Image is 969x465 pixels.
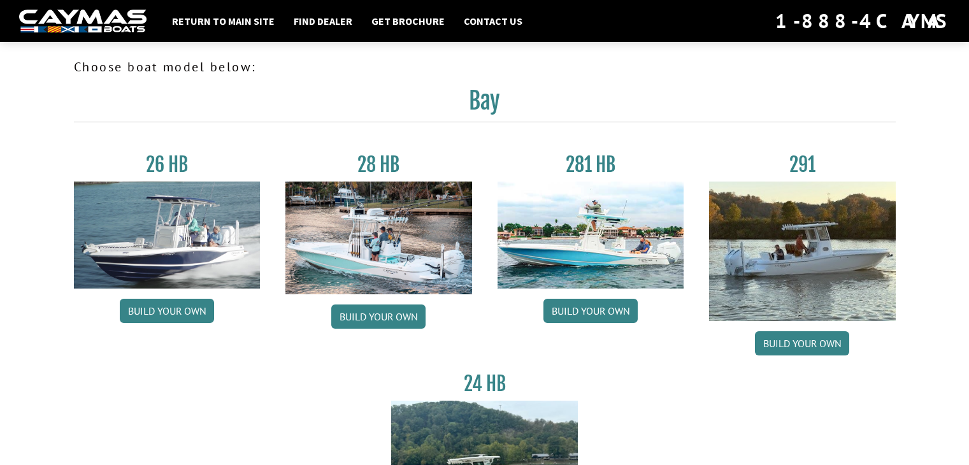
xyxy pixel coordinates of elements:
img: 28_hb_thumbnail_for_caymas_connect.jpg [285,182,472,294]
a: Build your own [755,331,849,355]
img: 28-hb-twin.jpg [498,182,684,289]
h3: 281 HB [498,153,684,176]
a: Build your own [120,299,214,323]
h3: 291 [709,153,896,176]
p: Choose boat model below: [74,57,896,76]
img: 291_Thumbnail.jpg [709,182,896,321]
a: Build your own [331,304,426,329]
h2: Bay [74,87,896,122]
img: white-logo-c9c8dbefe5ff5ceceb0f0178aa75bf4bb51f6bca0971e226c86eb53dfe498488.png [19,10,147,33]
h3: 26 HB [74,153,261,176]
img: 26_new_photo_resized.jpg [74,182,261,289]
a: Build your own [543,299,638,323]
div: 1-888-4CAYMAS [775,7,950,35]
a: Contact Us [457,13,529,29]
a: Get Brochure [365,13,451,29]
h3: 24 HB [391,372,578,396]
a: Return to main site [166,13,281,29]
h3: 28 HB [285,153,472,176]
a: Find Dealer [287,13,359,29]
